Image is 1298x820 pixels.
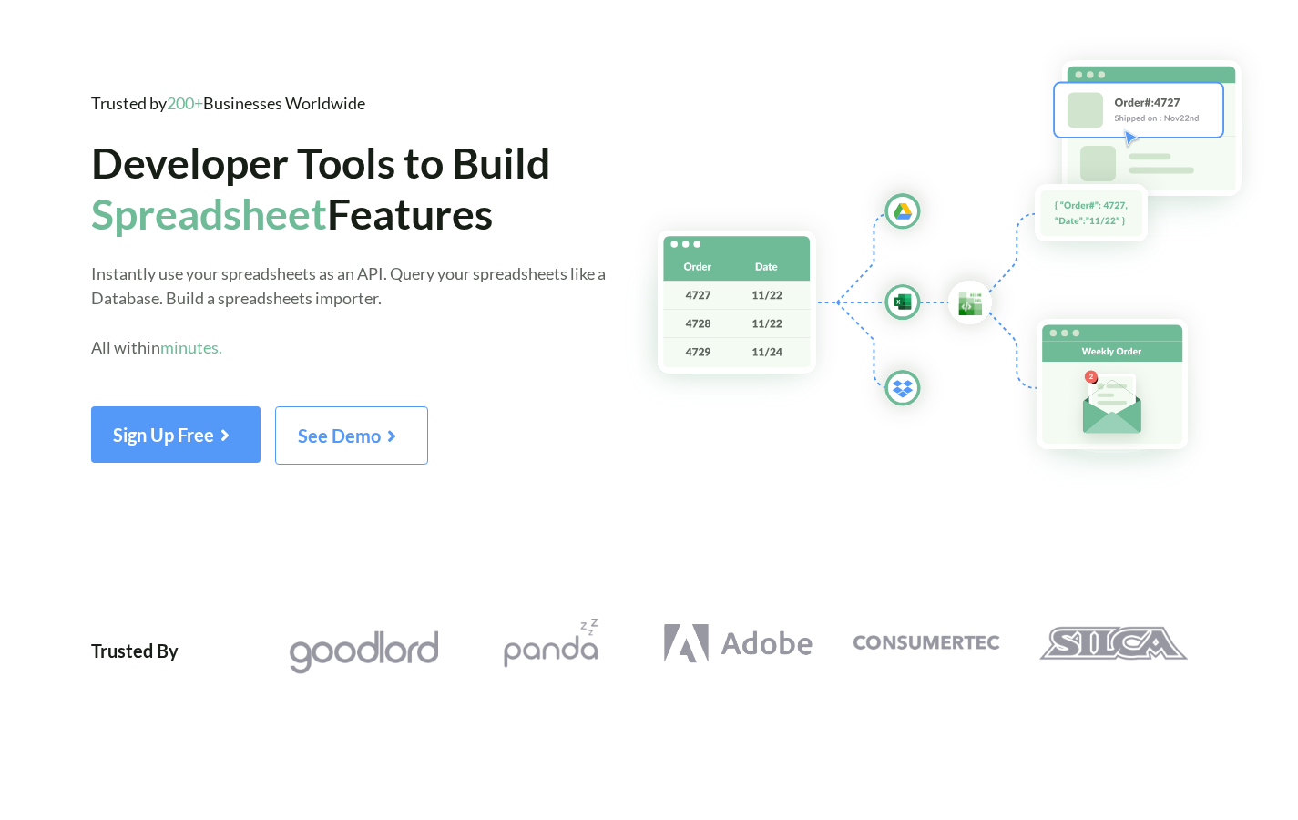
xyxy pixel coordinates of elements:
a: Consumertec Logo [832,619,1019,669]
a: Adobe Logo [645,619,833,669]
img: Pandazzz Logo [475,619,626,668]
a: See Demo [275,431,428,446]
button: Sign Up Free [91,406,261,463]
span: See Demo [298,425,405,446]
a: Goodlord Logo [270,619,457,677]
img: Silca Logo [1038,619,1189,669]
span: Sign Up Free [113,424,239,446]
img: Goodlord Logo [289,628,439,677]
span: Spreadsheet [91,188,327,239]
button: See Demo [275,406,428,465]
span: minutes. [160,337,222,357]
a: Pandazzz Logo [457,619,645,668]
a: Silca Logo [1019,619,1207,669]
div: Trusted By [91,619,179,677]
span: Developer Tools to Build Features [91,137,550,239]
span: Trusted by Businesses Worldwide [91,93,365,113]
img: Adobe Logo [663,619,813,669]
span: 200+ [167,93,203,113]
img: Hero Spreadsheet Flow [623,36,1298,491]
img: Consumertec Logo [851,619,1001,669]
span: Instantly use your spreadsheets as an API. Query your spreadsheets like a Database. Build a sprea... [91,263,606,357]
